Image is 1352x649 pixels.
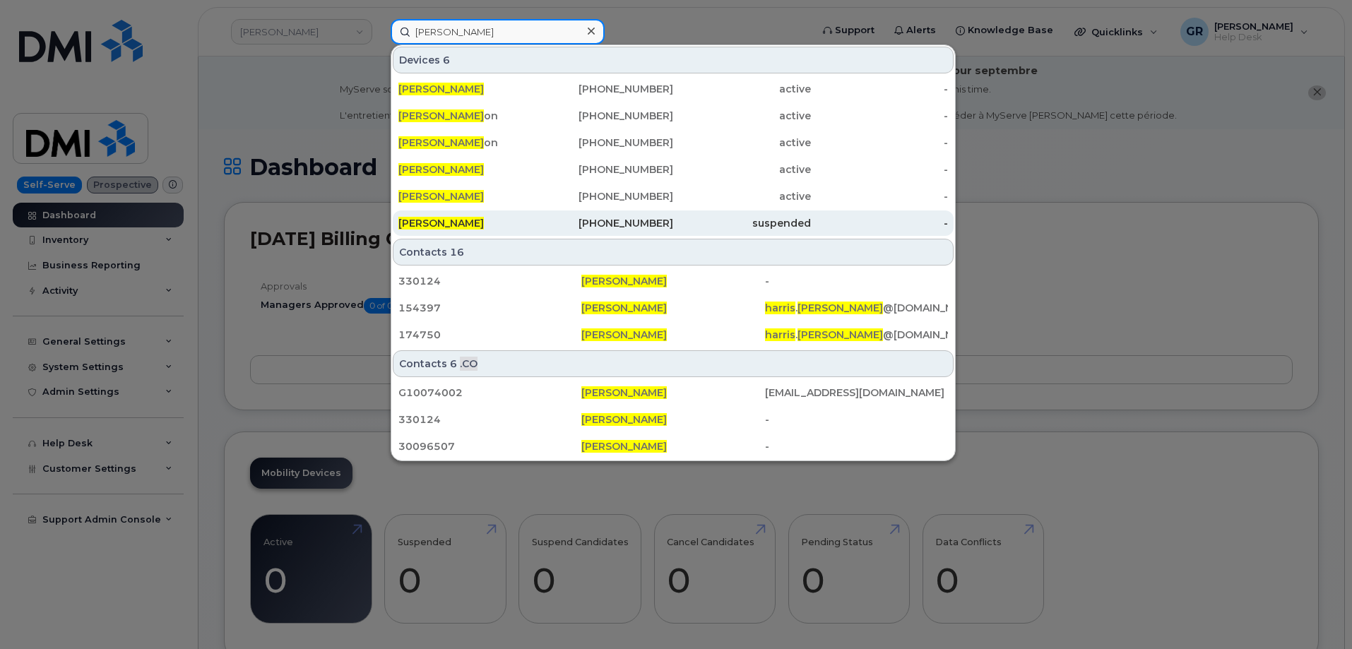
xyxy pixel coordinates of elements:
span: [PERSON_NAME] [581,275,667,287]
span: 6 [450,357,457,371]
a: [PERSON_NAME][PHONE_NUMBER]active- [393,184,954,209]
div: [PHONE_NUMBER] [536,189,674,203]
div: 174750 [398,328,581,342]
span: 16 [450,245,464,259]
span: [PERSON_NAME] [398,163,484,176]
div: [PHONE_NUMBER] [536,82,674,96]
div: [PHONE_NUMBER] [536,216,674,230]
div: [PHONE_NUMBER] [536,162,674,177]
a: [PERSON_NAME]on[PHONE_NUMBER]active- [393,103,954,129]
div: Contacts [393,239,954,266]
div: - [765,412,948,427]
a: 330124[PERSON_NAME]- [393,268,954,294]
div: - [765,274,948,288]
a: [PERSON_NAME][PHONE_NUMBER]suspended- [393,210,954,236]
span: [PERSON_NAME] [581,328,667,341]
span: [PERSON_NAME] [398,109,484,122]
div: - [765,439,948,453]
div: - [811,189,949,203]
a: 154397[PERSON_NAME]harris.[PERSON_NAME]@[DOMAIN_NAME] [393,295,954,321]
a: [PERSON_NAME][PHONE_NUMBER]active- [393,157,954,182]
div: - [811,216,949,230]
a: G10074002[PERSON_NAME][EMAIL_ADDRESS][DOMAIN_NAME] [393,380,954,405]
span: [PERSON_NAME] [581,302,667,314]
div: 330124 [398,412,581,427]
div: 30096507 [398,439,581,453]
div: 330124 [398,274,581,288]
span: harris [765,328,795,341]
a: 330124[PERSON_NAME]- [393,407,954,432]
span: harris [765,302,795,314]
span: [PERSON_NAME] [581,413,667,426]
div: on [398,136,536,150]
div: - [811,109,949,123]
a: [PERSON_NAME]on[PHONE_NUMBER]active- [393,130,954,155]
div: . @[DOMAIN_NAME] [765,328,948,342]
div: active [673,82,811,96]
span: [PERSON_NAME] [398,217,484,230]
span: [PERSON_NAME] [398,136,484,149]
div: - [811,162,949,177]
span: [PERSON_NAME] [581,386,667,399]
span: [PERSON_NAME] [797,302,883,314]
div: Contacts [393,350,954,377]
div: on [398,109,536,123]
span: [PERSON_NAME] [398,190,484,203]
div: [EMAIL_ADDRESS][DOMAIN_NAME] [765,386,948,400]
a: 174750[PERSON_NAME]harris.[PERSON_NAME]@[DOMAIN_NAME] [393,322,954,347]
div: active [673,189,811,203]
span: [PERSON_NAME] [581,440,667,453]
div: - [811,82,949,96]
div: [PHONE_NUMBER] [536,136,674,150]
div: G10074002 [398,386,581,400]
div: - [811,136,949,150]
div: suspended [673,216,811,230]
span: .CO [460,357,478,371]
div: [PHONE_NUMBER] [536,109,674,123]
a: [PERSON_NAME][PHONE_NUMBER]active- [393,76,954,102]
div: Devices [393,47,954,73]
span: [PERSON_NAME] [398,83,484,95]
span: 6 [443,53,450,67]
div: 154397 [398,301,581,315]
span: [PERSON_NAME] [797,328,883,341]
a: 30096507[PERSON_NAME]- [393,434,954,459]
div: . @[DOMAIN_NAME] [765,301,948,315]
div: active [673,109,811,123]
div: active [673,162,811,177]
div: active [673,136,811,150]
